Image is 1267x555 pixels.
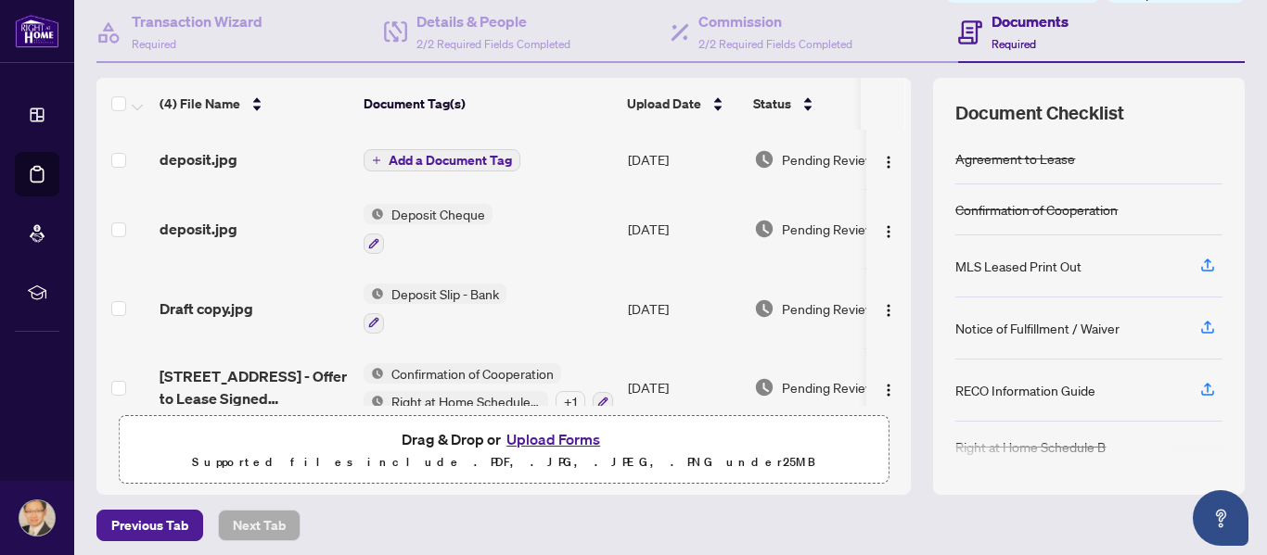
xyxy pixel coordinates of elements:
th: Document Tag(s) [356,78,620,130]
span: Pending Review [782,298,875,319]
div: Agreement to Lease [955,148,1075,169]
button: Open asap [1193,490,1248,546]
img: Logo [881,224,896,239]
img: Document Status [754,377,774,397]
span: Pending Review [782,149,875,170]
span: Drag & Drop orUpload FormsSupported files include .PDF, .JPG, .JPEG, .PNG under25MB [120,416,888,485]
img: Status Icon [364,363,384,384]
span: Pending Review [782,219,875,239]
h4: Transaction Wizard [132,10,262,32]
span: Draft copy.jpg [160,297,253,320]
img: Status Icon [364,204,384,224]
img: Document Status [754,298,774,319]
button: Add a Document Tag [364,148,520,172]
img: Document Status [754,219,774,239]
div: RECO Information Guide [955,380,1095,400]
span: Deposit Slip - Bank [384,284,506,304]
td: [DATE] [621,348,747,428]
td: [DATE] [621,130,747,189]
button: Upload Forms [501,427,606,451]
p: Supported files include .PDF, .JPG, .JPEG, .PNG under 25 MB [131,451,877,473]
img: Status Icon [364,284,384,304]
img: Logo [881,303,896,318]
span: Confirmation of Cooperation [384,363,561,384]
div: Confirmation of Cooperation [955,199,1118,220]
span: Required [132,37,176,51]
span: Required [992,37,1036,51]
th: Status [746,78,903,130]
div: Notice of Fulfillment / Waiver [955,318,1120,338]
img: logo [15,14,59,48]
button: Logo [874,145,903,174]
h4: Documents [992,10,1069,32]
span: Pending Review [782,377,875,397]
button: Logo [874,372,903,402]
button: Previous Tab [96,510,203,541]
span: [STREET_ADDRESS] - Offer to Lease Signed Accepted.pdf [160,365,349,410]
span: 2/2 Required Fields Completed [698,37,852,51]
div: MLS Leased Print Out [955,256,1081,276]
img: Document Status [754,149,774,170]
button: Next Tab [218,510,301,541]
span: 2/2 Required Fields Completed [416,37,570,51]
span: Add a Document Tag [389,154,512,167]
span: Upload Date [627,94,701,114]
button: Logo [874,214,903,244]
button: Status IconDeposit Cheque [364,204,493,254]
img: Logo [881,155,896,170]
span: plus [372,156,381,165]
span: Status [753,94,791,114]
div: + 1 [556,391,585,411]
td: [DATE] [621,269,747,348]
span: Previous Tab [111,511,188,540]
td: [DATE] [621,189,747,269]
img: Logo [881,383,896,397]
button: Status IconConfirmation of CooperationStatus IconRight at Home Schedule B+1 [364,363,613,413]
img: Status Icon [364,391,384,411]
span: deposit.jpg [160,148,237,170]
span: Drag & Drop or [402,427,606,451]
button: Add a Document Tag [364,149,520,171]
span: (4) File Name [160,94,240,114]
h4: Details & People [416,10,570,32]
div: Right at Home Schedule B [955,436,1106,457]
button: Status IconDeposit Slip - Bank [364,284,506,334]
span: Document Checklist [955,100,1124,126]
th: Upload Date [620,78,746,130]
span: Deposit Cheque [384,204,493,224]
button: Logo [874,294,903,323]
span: deposit.jpg [160,218,237,240]
span: Right at Home Schedule B [384,391,548,411]
h4: Commission [698,10,852,32]
th: (4) File Name [152,78,356,130]
img: Profile Icon [19,500,55,536]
